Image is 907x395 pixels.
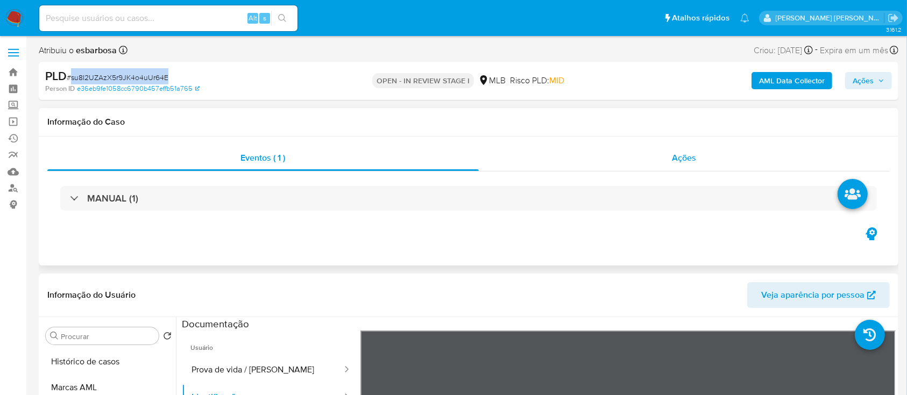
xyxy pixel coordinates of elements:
[74,44,117,56] b: esbarbosa
[549,74,564,87] span: MID
[853,72,874,89] span: Ações
[759,72,825,89] b: AML Data Collector
[163,332,172,343] button: Retornar ao pedido padrão
[39,45,117,56] span: Atribuiu o
[672,152,697,164] span: Ações
[60,186,877,211] div: MANUAL (1)
[752,72,832,89] button: AML Data Collector
[776,13,884,23] p: alessandra.barbosa@mercadopago.com
[249,13,257,23] span: Alt
[888,12,899,24] a: Sair
[820,45,888,56] span: Expira em um mês
[815,43,818,58] span: -
[754,43,813,58] div: Criou: [DATE]
[271,11,293,26] button: search-icon
[761,282,865,308] span: Veja aparência por pessoa
[672,12,729,24] span: Atalhos rápidos
[41,349,176,375] button: Histórico de casos
[87,192,138,204] h3: MANUAL (1)
[45,84,75,94] b: Person ID
[845,72,892,89] button: Ações
[67,72,168,83] span: # su8I2UZAzX5r9JK4o4uUr64E
[50,332,59,340] button: Procurar
[510,75,564,87] span: Risco PLD:
[740,13,749,23] a: Notificações
[372,73,474,88] p: OPEN - IN REVIEW STAGE I
[47,117,890,127] h1: Informação do Caso
[478,75,506,87] div: MLB
[39,11,297,25] input: Pesquise usuários ou casos...
[45,67,67,84] b: PLD
[747,282,890,308] button: Veja aparência por pessoa
[47,290,136,300] h1: Informação do Usuário
[241,152,286,164] span: Eventos ( 1 )
[77,84,200,94] a: e36eb9fe1058cc6790b457effb51a765
[61,332,154,341] input: Procurar
[263,13,266,23] span: s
